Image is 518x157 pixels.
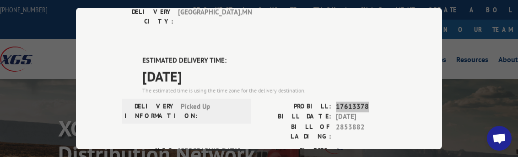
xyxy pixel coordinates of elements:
[259,146,331,157] label: PIECES:
[181,102,243,121] span: Picked Up
[124,102,176,121] label: DELIVERY INFORMATION:
[336,146,396,157] span: 1
[142,56,396,66] label: ESTIMATED DELIVERY TIME:
[487,126,512,151] a: Open chat
[336,102,396,112] span: 17613378
[259,112,331,122] label: BILL DATE:
[259,122,331,141] label: BILL OF LADING:
[336,122,396,141] span: 2853882
[142,87,396,95] div: The estimated time is using the time zone for the delivery destination.
[142,66,396,87] span: [DATE]
[336,112,396,122] span: [DATE]
[122,7,173,26] label: DELIVERY CITY:
[178,7,240,26] span: [GEOGRAPHIC_DATA] , MN
[259,102,331,112] label: PROBILL:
